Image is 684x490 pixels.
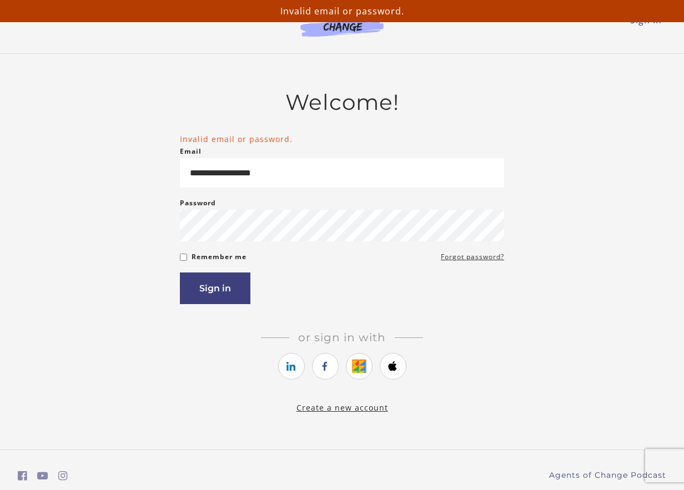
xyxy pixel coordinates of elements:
i: https://www.facebook.com/groups/aswbtestprep (Open in a new window) [18,471,27,481]
button: Sign in [180,272,250,304]
label: Remember me [192,250,247,264]
a: https://www.instagram.com/agentsofchangeprep/ (Open in a new window) [58,468,68,484]
a: https://www.youtube.com/c/AgentsofChangeTestPrepbyMeaganMitchell (Open in a new window) [37,468,48,484]
img: Agents of Change Logo [289,11,395,37]
a: Agents of Change Podcast [549,469,666,481]
label: Password [180,196,216,210]
i: https://www.instagram.com/agentsofchangeprep/ (Open in a new window) [58,471,68,481]
a: Forgot password? [441,250,504,264]
label: Email [180,145,202,158]
a: https://courses.thinkific.com/users/auth/facebook?ss%5Breferral%5D=&ss%5Buser_return_to%5D=&ss%5B... [312,353,339,380]
li: Invalid email or password. [180,133,504,145]
i: https://www.youtube.com/c/AgentsofChangeTestPrepbyMeaganMitchell (Open in a new window) [37,471,48,481]
a: Create a new account [296,402,388,413]
a: https://courses.thinkific.com/users/auth/apple?ss%5Breferral%5D=&ss%5Buser_return_to%5D=&ss%5Bvis... [380,353,406,380]
p: Invalid email or password. [4,4,680,18]
a: https://courses.thinkific.com/users/auth/google?ss%5Breferral%5D=&ss%5Buser_return_to%5D=&ss%5Bvi... [346,353,373,380]
h2: Welcome! [180,89,504,115]
a: https://www.facebook.com/groups/aswbtestprep (Open in a new window) [18,468,27,484]
a: https://courses.thinkific.com/users/auth/linkedin?ss%5Breferral%5D=&ss%5Buser_return_to%5D=&ss%5B... [278,353,305,380]
span: Or sign in with [289,331,395,344]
